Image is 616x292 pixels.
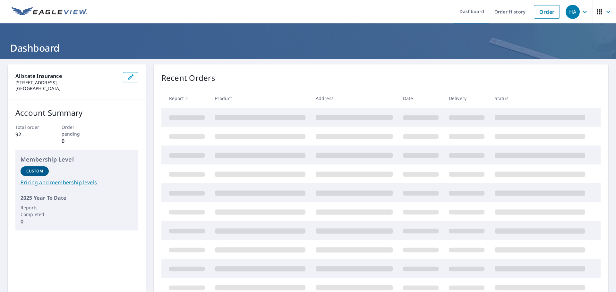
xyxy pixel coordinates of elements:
[210,89,311,108] th: Product
[161,72,215,84] p: Recent Orders
[15,107,138,119] p: Account Summary
[62,137,92,145] p: 0
[15,80,118,86] p: [STREET_ADDRESS]
[15,124,46,130] p: Total order
[26,168,43,174] p: Custom
[21,204,49,218] p: Reports Completed
[534,5,560,19] a: Order
[15,72,118,80] p: Allstate Insurance
[21,179,133,186] a: Pricing and membership levels
[21,155,133,164] p: Membership Level
[161,89,210,108] th: Report #
[490,89,590,108] th: Status
[62,124,92,137] p: Order pending
[566,5,580,19] div: HA
[21,194,133,202] p: 2025 Year To Date
[444,89,490,108] th: Delivery
[311,89,398,108] th: Address
[15,130,46,138] p: 92
[21,218,49,225] p: 0
[12,7,87,17] img: EV Logo
[398,89,444,108] th: Date
[15,86,118,91] p: [GEOGRAPHIC_DATA]
[8,41,608,54] h1: Dashboard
